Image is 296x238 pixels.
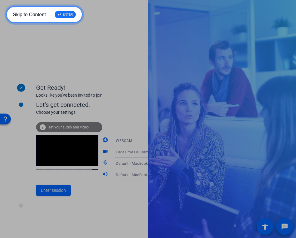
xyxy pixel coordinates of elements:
[102,148,109,155] mat-icon: videocam
[36,83,156,92] div: Get Ready!
[116,149,177,154] span: FaceTime HD Camera (2C0E:82E3)
[261,223,269,230] mat-icon: accessibility
[36,185,71,196] button: Enter session
[36,109,169,116] div: Choose your settings
[47,125,89,129] span: Test your audio and video
[116,172,188,177] span: Default - MacBook Pro Speakers (Built-in)
[36,92,156,98] div: Looks like you've been invited to join
[281,223,288,230] mat-icon: message
[102,171,109,178] mat-icon: volume_up
[116,139,132,143] span: WEBCAM
[116,161,193,166] span: Default - MacBook Pro Microphone (Built-in)
[102,160,109,167] mat-icon: mic_none
[39,124,46,131] mat-icon: info
[41,187,66,194] span: Enter session
[36,100,169,109] div: Let's get connected.
[102,137,109,144] mat-icon: camera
